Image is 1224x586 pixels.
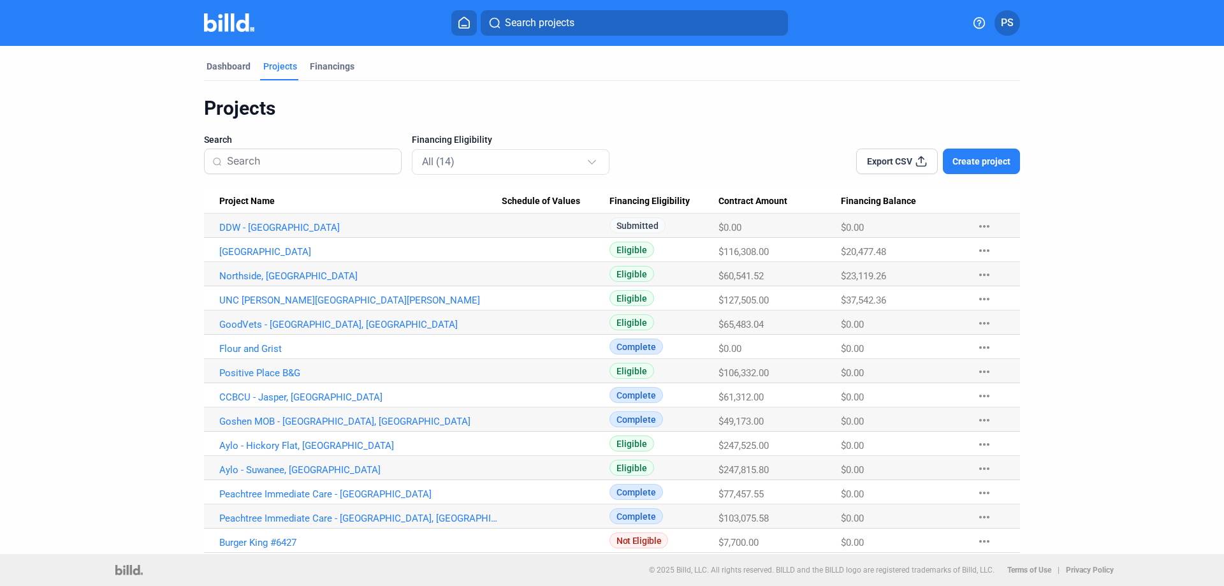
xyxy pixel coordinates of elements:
[219,295,502,306] a: UNC [PERSON_NAME][GEOGRAPHIC_DATA][PERSON_NAME]
[841,392,864,403] span: $0.00
[1058,566,1060,575] p: |
[502,196,580,207] span: Schedule of Values
[219,246,502,258] a: [GEOGRAPHIC_DATA]
[977,534,992,549] mat-icon: more_horiz
[977,316,992,331] mat-icon: more_horiz
[219,440,502,451] a: Aylo - Hickory Flat, [GEOGRAPHIC_DATA]
[412,133,492,146] span: Financing Eligibility
[977,509,992,525] mat-icon: more_horiz
[841,440,864,451] span: $0.00
[505,15,574,31] span: Search projects
[718,196,787,207] span: Contract Amount
[115,565,143,575] img: logo
[219,222,502,233] a: DDW - [GEOGRAPHIC_DATA]
[943,149,1020,174] button: Create project
[1066,566,1114,575] b: Privacy Policy
[609,290,654,306] span: Eligible
[219,416,502,427] a: Goshen MOB - [GEOGRAPHIC_DATA], [GEOGRAPHIC_DATA]
[219,488,502,500] a: Peachtree Immediate Care - [GEOGRAPHIC_DATA]
[977,340,992,355] mat-icon: more_horiz
[219,513,502,524] a: Peachtree Immediate Care - [GEOGRAPHIC_DATA], [GEOGRAPHIC_DATA]
[609,363,654,379] span: Eligible
[481,10,788,36] button: Search projects
[609,411,663,427] span: Complete
[219,343,502,355] a: Flour and Grist
[609,217,666,233] span: Submitted
[841,270,886,282] span: $23,119.26
[219,196,275,207] span: Project Name
[718,416,764,427] span: $49,173.00
[718,488,764,500] span: $77,457.55
[718,222,741,233] span: $0.00
[841,222,864,233] span: $0.00
[977,219,992,234] mat-icon: more_horiz
[204,13,254,32] img: Billd Company Logo
[219,537,502,548] a: Burger King #6427
[841,196,964,207] div: Financing Balance
[609,242,654,258] span: Eligible
[977,364,992,379] mat-icon: more_horiz
[977,413,992,428] mat-icon: more_horiz
[219,367,502,379] a: Positive Place B&G
[227,148,393,175] input: Search
[718,295,769,306] span: $127,505.00
[841,488,864,500] span: $0.00
[609,196,718,207] div: Financing Eligibility
[841,367,864,379] span: $0.00
[609,460,654,476] span: Eligible
[718,343,741,355] span: $0.00
[204,96,1020,121] div: Projects
[219,196,502,207] div: Project Name
[502,196,609,207] div: Schedule of Values
[718,513,769,524] span: $103,075.58
[718,319,764,330] span: $65,483.04
[609,266,654,282] span: Eligible
[718,464,769,476] span: $247,815.80
[841,319,864,330] span: $0.00
[219,270,502,282] a: Northside, [GEOGRAPHIC_DATA]
[977,437,992,452] mat-icon: more_horiz
[977,267,992,282] mat-icon: more_horiz
[841,537,864,548] span: $0.00
[977,461,992,476] mat-icon: more_horiz
[718,196,841,207] div: Contract Amount
[841,416,864,427] span: $0.00
[718,246,769,258] span: $116,308.00
[609,532,668,548] span: Not Eligible
[609,484,663,500] span: Complete
[718,392,764,403] span: $61,312.00
[841,464,864,476] span: $0.00
[219,392,502,403] a: CCBCU - Jasper, [GEOGRAPHIC_DATA]
[1007,566,1051,575] b: Terms of Use
[841,246,886,258] span: $20,477.48
[718,537,759,548] span: $7,700.00
[609,314,654,330] span: Eligible
[977,243,992,258] mat-icon: more_horiz
[204,133,232,146] span: Search
[609,339,663,355] span: Complete
[718,270,764,282] span: $60,541.52
[856,149,938,174] button: Export CSV
[718,367,769,379] span: $106,332.00
[841,343,864,355] span: $0.00
[207,60,251,73] div: Dashboard
[977,291,992,307] mat-icon: more_horiz
[219,464,502,476] a: Aylo - Suwanee, [GEOGRAPHIC_DATA]
[263,60,297,73] div: Projects
[841,513,864,524] span: $0.00
[841,295,886,306] span: $37,542.36
[994,10,1020,36] button: PS
[952,155,1010,168] span: Create project
[649,566,994,575] p: © 2025 Billd, LLC. All rights reserved. BILLD and the BILLD logo are registered trademarks of Bil...
[609,196,690,207] span: Financing Eligibility
[867,155,912,168] span: Export CSV
[609,508,663,524] span: Complete
[977,485,992,501] mat-icon: more_horiz
[609,436,654,451] span: Eligible
[219,319,502,330] a: GoodVets - [GEOGRAPHIC_DATA], [GEOGRAPHIC_DATA]
[841,196,916,207] span: Financing Balance
[609,387,663,403] span: Complete
[977,388,992,404] mat-icon: more_horiz
[422,156,455,168] mat-select-trigger: All (14)
[1001,15,1014,31] span: PS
